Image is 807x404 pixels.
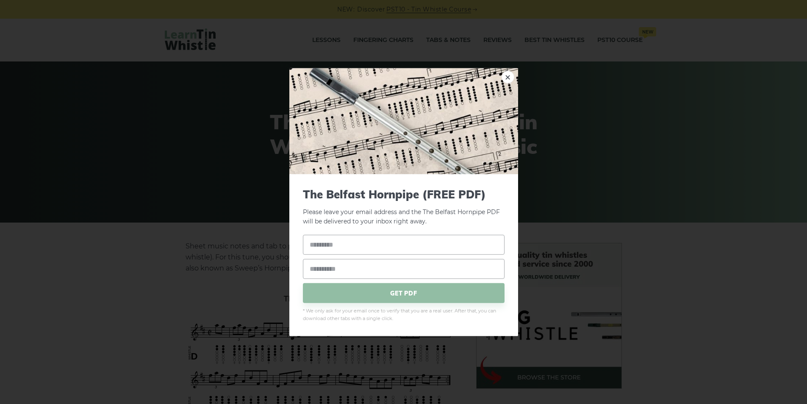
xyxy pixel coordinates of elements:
span: The Belfast Hornpipe (FREE PDF) [303,187,505,201]
a: × [502,70,514,83]
span: GET PDF [303,283,505,303]
span: * We only ask for your email once to verify that you are a real user. After that, you can downloa... [303,307,505,323]
img: Tin Whistle Tab Preview [289,68,518,174]
p: Please leave your email address and the The Belfast Hornpipe PDF will be delivered to your inbox ... [303,187,505,226]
